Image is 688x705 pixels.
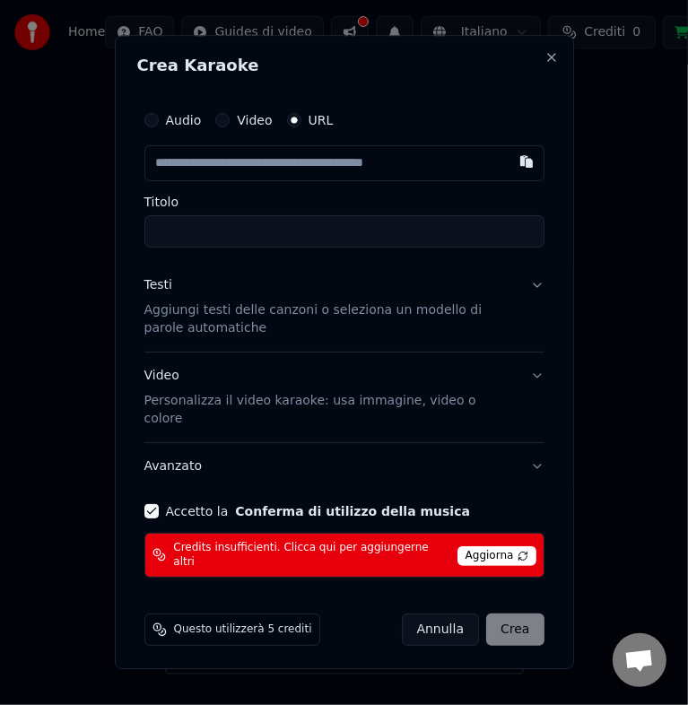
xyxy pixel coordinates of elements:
button: Avanzato [144,443,544,490]
label: Accetto la [166,505,470,518]
label: Titolo [144,196,544,208]
label: Video [237,114,272,126]
button: Accetto la [235,505,470,518]
label: URL [309,114,334,126]
span: Questo utilizzerà 5 crediti [174,622,312,637]
h2: Crea Karaoke [137,57,552,74]
label: Audio [166,114,202,126]
div: Video [144,367,516,428]
p: Aggiungi testi delle canzoni o seleziona un modello di parole automatiche [144,301,516,337]
span: Aggiorna [457,547,536,567]
p: Personalizza il video karaoke: usa immagine, video o colore [144,392,516,428]
span: Credits insufficienti. Clicca qui per aggiungerne altri [173,541,449,570]
button: VideoPersonalizza il video karaoke: usa immagine, video o colore [144,352,544,442]
button: TestiAggiungi testi delle canzoni o seleziona un modello di parole automatiche [144,262,544,352]
button: Annulla [402,614,480,646]
div: Testi [144,276,172,294]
